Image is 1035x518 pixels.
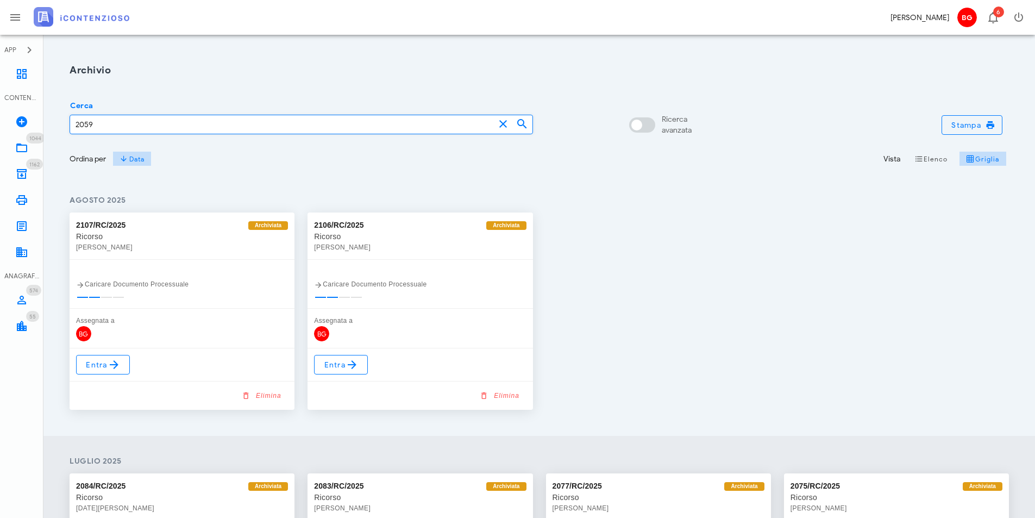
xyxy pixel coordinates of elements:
div: Ricorso [314,231,526,242]
span: Distintivo [26,285,41,296]
div: [PERSON_NAME] [76,242,288,253]
span: Elimina [481,391,519,401]
h4: agosto 2025 [70,195,1009,206]
h4: luglio 2025 [70,455,1009,467]
div: 2083/RC/2025 [314,480,364,492]
span: Entra [323,358,359,371]
div: Ricorso [314,492,526,503]
span: Archiviata [255,482,281,491]
div: [DATE][PERSON_NAME] [76,503,288,514]
div: Caricare Documento Processuale [76,279,288,290]
div: 2084/RC/2025 [76,480,126,492]
span: Griglia [966,154,1000,163]
div: Ricorso [553,492,764,503]
span: Distintivo [26,311,39,322]
span: BG [957,8,977,27]
span: 1044 [29,135,41,142]
div: Caricare Documento Processuale [314,279,526,290]
div: 2075/RC/2025 [791,480,840,492]
div: Assegnata a [314,315,526,326]
div: ANAGRAFICA [4,271,39,281]
div: Ricorso [76,492,288,503]
button: Data [112,151,152,166]
span: Elenco [914,154,948,163]
span: Distintivo [26,159,43,170]
img: logo-text-2x.png [34,7,129,27]
span: 1162 [29,161,40,168]
div: 2107/RC/2025 [76,219,126,231]
div: [PERSON_NAME] [553,503,764,514]
span: Archiviata [255,221,281,230]
button: clear icon [497,117,510,130]
div: [PERSON_NAME] [314,242,526,253]
label: Cerca [67,101,93,111]
div: 2077/RC/2025 [553,480,603,492]
div: Ricerca avanzata [662,114,692,136]
span: Distintivo [993,7,1004,17]
div: Ricorso [791,492,1002,503]
button: Stampa [942,115,1002,135]
button: BG [954,4,980,30]
span: Archiviata [493,221,519,230]
button: Elimina [236,388,288,403]
div: Vista [883,153,900,165]
span: Stampa [951,120,993,130]
span: Entra [85,358,121,371]
button: Distintivo [980,4,1006,30]
button: Elenco [907,151,955,166]
span: 574 [29,287,38,294]
span: BG [314,326,329,341]
div: Ricorso [76,231,288,242]
div: [PERSON_NAME] [314,503,526,514]
span: BG [76,326,91,341]
h1: Archivio [70,63,1009,78]
span: Archiviata [969,482,996,491]
input: Cerca [70,115,494,134]
button: Elimina [475,388,526,403]
a: Entra [76,355,130,375]
span: Elimina [243,391,281,401]
div: 2106/RC/2025 [314,219,364,231]
div: Assegnata a [76,315,288,326]
button: Griglia [959,151,1007,166]
span: Distintivo [26,133,45,143]
span: 55 [29,313,36,320]
div: Ordina per [70,153,106,165]
span: Data [120,154,144,163]
span: Archiviata [493,482,519,491]
div: [PERSON_NAME] [890,12,949,23]
a: Entra [314,355,368,375]
div: CONTENZIOSO [4,93,39,103]
div: [PERSON_NAME] [791,503,1002,514]
span: Archiviata [731,482,757,491]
